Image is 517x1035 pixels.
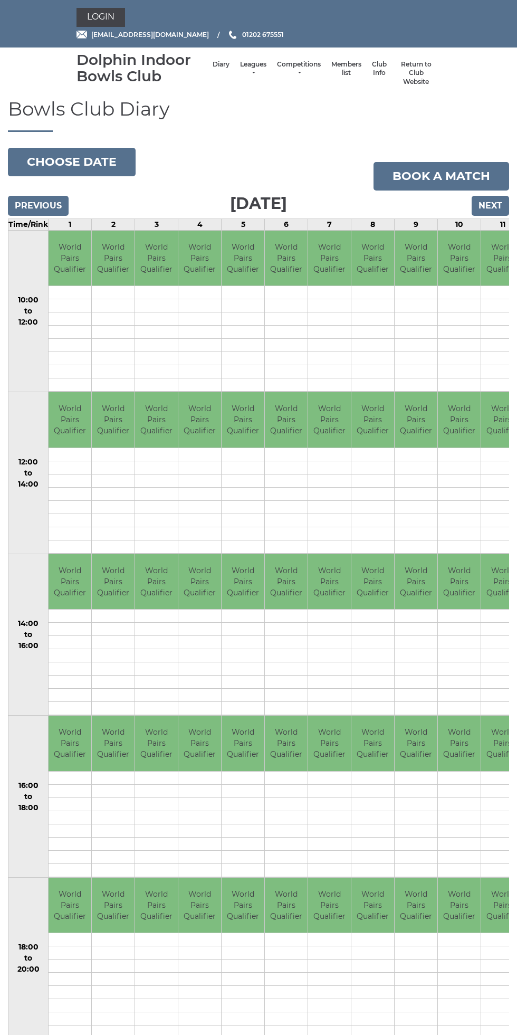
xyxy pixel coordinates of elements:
[351,878,394,933] td: World Pairs Qualifier
[49,716,91,771] td: World Pairs Qualifier
[351,392,394,448] td: World Pairs Qualifier
[92,392,135,448] td: World Pairs Qualifier
[222,392,264,448] td: World Pairs Qualifier
[229,31,236,39] img: Phone us
[472,196,509,216] input: Next
[92,231,135,286] td: World Pairs Qualifier
[308,219,351,230] td: 7
[49,392,91,448] td: World Pairs Qualifier
[222,716,264,771] td: World Pairs Qualifier
[222,554,264,610] td: World Pairs Qualifier
[351,554,394,610] td: World Pairs Qualifier
[8,392,49,554] td: 12:00 to 14:00
[227,30,284,40] a: Phone us 01202 675551
[135,219,178,230] td: 3
[49,219,92,230] td: 1
[222,231,264,286] td: World Pairs Qualifier
[76,52,207,84] div: Dolphin Indoor Bowls Club
[213,60,229,69] a: Diary
[76,8,125,27] a: Login
[8,219,49,230] td: Time/Rink
[49,554,91,610] td: World Pairs Qualifier
[135,231,178,286] td: World Pairs Qualifier
[178,231,221,286] td: World Pairs Qualifier
[265,392,308,448] td: World Pairs Qualifier
[438,392,481,448] td: World Pairs Qualifier
[49,878,91,933] td: World Pairs Qualifier
[395,392,437,448] td: World Pairs Qualifier
[8,99,509,132] h1: Bowls Club Diary
[222,219,265,230] td: 5
[438,878,481,933] td: World Pairs Qualifier
[395,878,437,933] td: World Pairs Qualifier
[8,554,49,716] td: 14:00 to 16:00
[308,554,351,610] td: World Pairs Qualifier
[240,60,266,78] a: Leagues
[92,219,135,230] td: 2
[438,231,481,286] td: World Pairs Qualifier
[178,716,221,771] td: World Pairs Qualifier
[308,716,351,771] td: World Pairs Qualifier
[351,219,395,230] td: 8
[308,231,351,286] td: World Pairs Qualifier
[178,554,221,610] td: World Pairs Qualifier
[135,878,178,933] td: World Pairs Qualifier
[135,716,178,771] td: World Pairs Qualifier
[265,231,308,286] td: World Pairs Qualifier
[351,716,394,771] td: World Pairs Qualifier
[8,230,49,392] td: 10:00 to 12:00
[438,716,481,771] td: World Pairs Qualifier
[438,219,481,230] td: 10
[277,60,321,78] a: Competitions
[395,554,437,610] td: World Pairs Qualifier
[308,878,351,933] td: World Pairs Qualifier
[265,554,308,610] td: World Pairs Qualifier
[331,60,361,78] a: Members list
[374,162,509,191] a: Book a match
[49,231,91,286] td: World Pairs Qualifier
[135,392,178,448] td: World Pairs Qualifier
[395,231,437,286] td: World Pairs Qualifier
[91,31,209,39] span: [EMAIL_ADDRESS][DOMAIN_NAME]
[265,878,308,933] td: World Pairs Qualifier
[8,148,136,176] button: Choose date
[372,60,387,78] a: Club Info
[8,196,69,216] input: Previous
[308,392,351,448] td: World Pairs Qualifier
[76,31,87,39] img: Email
[92,878,135,933] td: World Pairs Qualifier
[178,878,221,933] td: World Pairs Qualifier
[178,392,221,448] td: World Pairs Qualifier
[135,554,178,610] td: World Pairs Qualifier
[92,716,135,771] td: World Pairs Qualifier
[397,60,435,87] a: Return to Club Website
[351,231,394,286] td: World Pairs Qualifier
[265,716,308,771] td: World Pairs Qualifier
[178,219,222,230] td: 4
[242,31,284,39] span: 01202 675551
[395,219,438,230] td: 9
[92,554,135,610] td: World Pairs Qualifier
[438,554,481,610] td: World Pairs Qualifier
[395,716,437,771] td: World Pairs Qualifier
[222,878,264,933] td: World Pairs Qualifier
[76,30,209,40] a: Email [EMAIL_ADDRESS][DOMAIN_NAME]
[8,716,49,878] td: 16:00 to 18:00
[265,219,308,230] td: 6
